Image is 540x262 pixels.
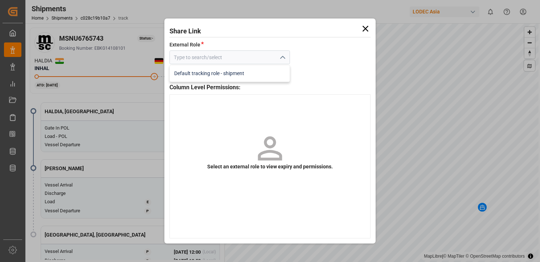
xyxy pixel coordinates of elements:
span: Column Level Permissions: [169,83,241,92]
label: External Role [169,40,204,49]
p: Select an external role to view expiry and permissions. [206,161,334,172]
button: close menu [277,52,287,63]
h1: Share Link [169,24,371,36]
input: Type to search/select [169,50,290,64]
div: Default tracking role - shipment [170,65,290,82]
